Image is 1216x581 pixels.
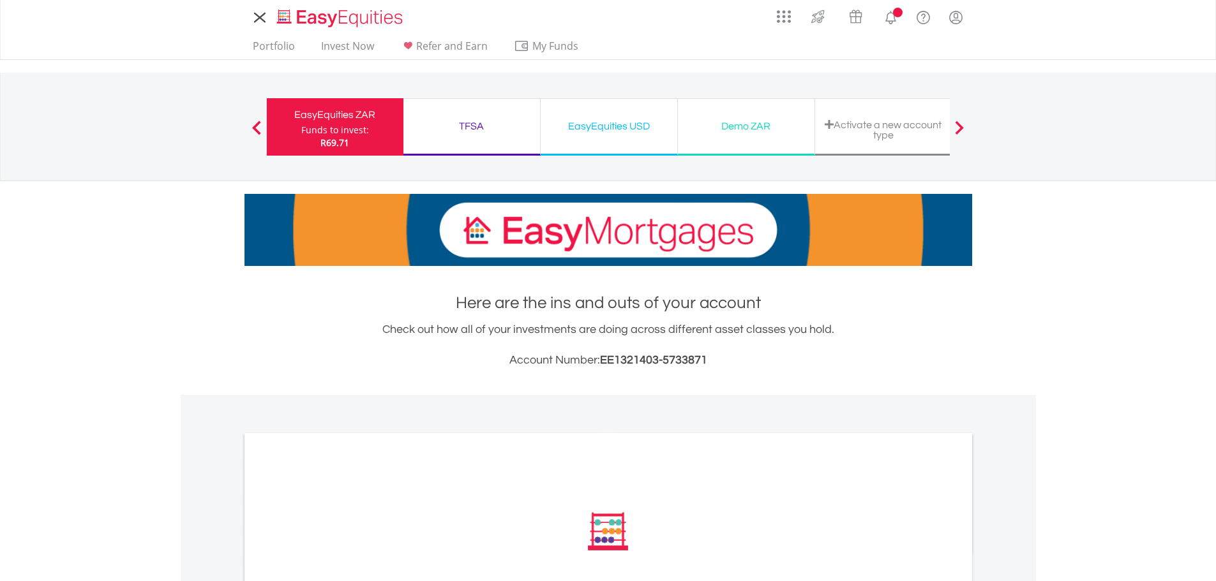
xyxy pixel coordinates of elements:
[823,119,944,140] div: Activate a new account type
[244,291,972,314] h1: Here are the ins and outs of your account
[411,117,532,135] div: TFSA
[416,39,488,53] span: Refer and Earn
[874,3,907,29] a: Notifications
[244,194,972,266] img: EasyMortage Promotion Banner
[395,40,493,59] a: Refer and Earn
[845,6,866,27] img: vouchers-v2.svg
[274,8,408,29] img: EasyEquities_Logo.png
[940,3,972,31] a: My Profile
[244,351,972,369] h3: Account Number:
[907,3,940,29] a: FAQ's and Support
[248,40,300,59] a: Portfolio
[837,3,874,27] a: Vouchers
[301,124,369,136] div: Funds to invest:
[600,354,707,366] span: EE1321403-5733871
[514,38,597,54] span: My Funds
[316,40,379,59] a: Invest Now
[807,6,829,27] img: thrive-v2.svg
[769,3,799,24] a: AppsGrid
[244,321,972,369] div: Check out how all of your investments are doing across different asset classes you hold.
[686,117,807,135] div: Demo ZAR
[274,106,396,124] div: EasyEquities ZAR
[548,117,670,135] div: EasyEquities USD
[272,3,408,29] a: Home page
[777,10,791,24] img: grid-menu-icon.svg
[320,136,349,149] span: R69.71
